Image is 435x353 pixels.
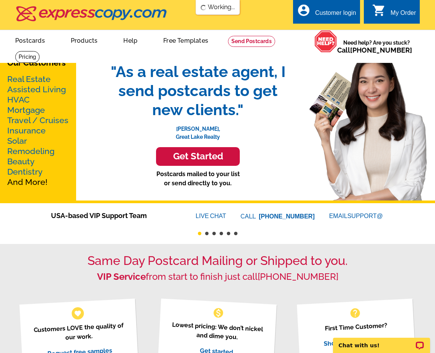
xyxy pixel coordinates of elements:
p: Customers LOVE the quality of our work. [29,321,129,344]
img: help [314,30,337,53]
p: Lowest pricing: We don’t nickel and dime you. [167,320,267,343]
span: help [349,307,361,319]
a: Solar [7,136,27,146]
a: Free Templates [151,31,220,49]
span: monetization_on [212,307,225,319]
a: Postcards [3,31,57,49]
a: LIVECHAT [196,213,226,219]
button: 3 of 6 [212,232,216,235]
p: First Time Customer? [306,320,406,334]
img: loading... [200,5,206,11]
a: [PHONE_NUMBER] [350,46,412,54]
i: shopping_cart [372,3,386,17]
button: 1 of 6 [198,232,201,235]
a: Insurance [7,126,46,135]
span: Call [337,46,412,54]
span: "As a real estate agent, I send postcards to get new clients." [103,62,293,119]
i: account_circle [297,3,311,17]
button: 2 of 6 [205,232,209,235]
font: LIVE [196,212,210,221]
h1: Same Day Postcard Mailing or Shipped to you. [15,254,420,268]
h3: Get Started [166,151,230,162]
p: Postcards mailed to your list or send directly to you. [103,170,293,188]
a: Beauty [7,157,35,166]
a: Real Estate [7,74,51,84]
button: 6 of 6 [234,232,237,235]
a: Remodeling [7,146,54,156]
span: USA-based VIP Support Team [51,210,173,221]
a: Products [59,31,110,49]
a: Dentistry [7,167,43,176]
a: shopping_cart My Order [372,8,416,18]
p: And More! [7,74,69,187]
p: [PERSON_NAME], Great Lake Realty [103,119,293,141]
font: CALL [241,212,257,221]
span: favorite [74,309,82,317]
strong: VIP Service [97,271,146,282]
iframe: LiveChat chat widget [328,329,435,353]
div: Customer login [315,10,356,20]
button: 4 of 6 [220,232,223,235]
font: SUPPORT@ [347,212,384,221]
a: EMAILSUPPORT@ [329,213,384,219]
a: Assisted Living [7,85,66,94]
a: [PHONE_NUMBER] [259,213,315,220]
a: Mortgage [7,105,45,115]
a: Travel / Cruises [7,116,69,125]
a: account_circle Customer login [297,8,356,18]
a: Help [111,31,150,49]
span: Need help? Are you stuck? [337,39,416,54]
a: Get Started [103,147,293,166]
a: HVAC [7,95,30,104]
h2: from start to finish just call [15,271,420,282]
a: Show me how it works [323,337,390,347]
button: 5 of 6 [227,232,230,235]
div: My Order [390,10,416,20]
a: [PHONE_NUMBER] [258,271,338,282]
